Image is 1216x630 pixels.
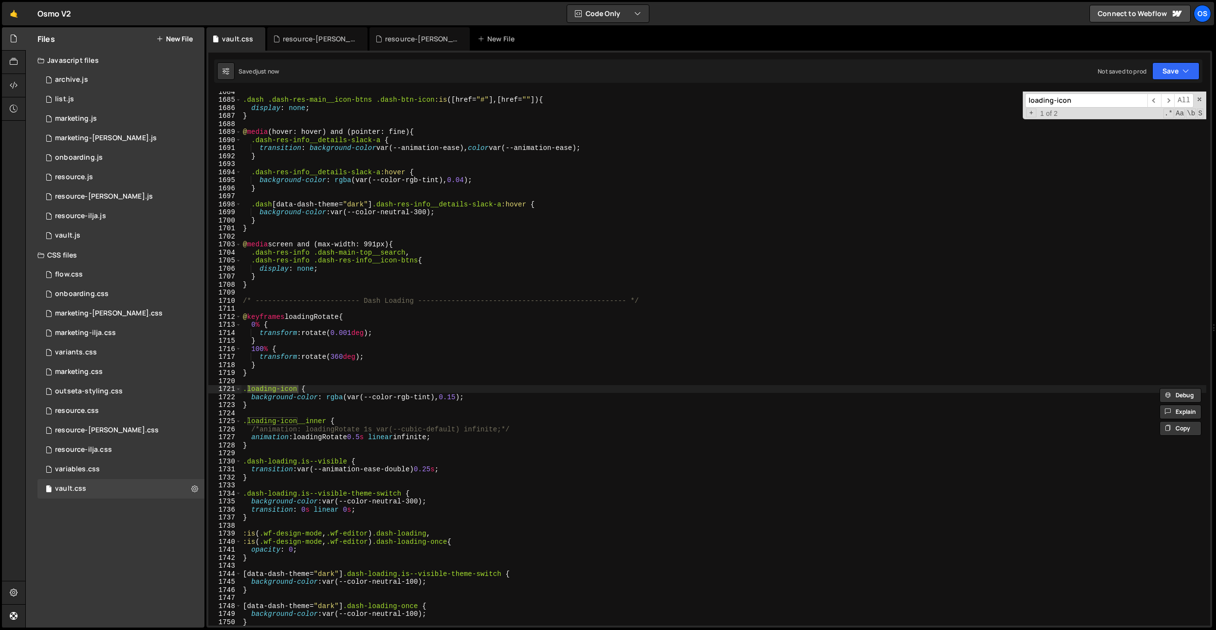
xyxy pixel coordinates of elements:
[208,208,241,217] div: 1699
[208,305,241,313] div: 1711
[208,249,241,257] div: 1704
[55,484,86,493] div: vault.css
[208,498,241,506] div: 1735
[37,304,204,323] div: 16596/46284.css
[208,538,241,546] div: 1740
[37,479,204,499] div: 16596/45153.css
[37,109,204,129] div: 16596/45422.js
[208,385,241,393] div: 1721
[208,409,241,418] div: 1724
[208,185,241,193] div: 1696
[37,362,204,382] div: 16596/45446.css
[208,417,241,426] div: 1725
[37,148,204,167] div: 16596/48092.js
[208,426,241,434] div: 1726
[208,297,241,305] div: 1710
[37,284,204,304] div: 16596/48093.css
[208,273,241,281] div: 1707
[1174,93,1194,108] span: Alt-Enter
[55,192,153,201] div: resource-[PERSON_NAME].js
[208,506,241,514] div: 1736
[208,168,241,177] div: 1694
[37,382,204,401] div: 16596/45156.css
[1160,405,1201,419] button: Explain
[208,610,241,618] div: 1749
[55,270,83,279] div: flow.css
[208,281,241,289] div: 1708
[208,313,241,321] div: 1712
[208,570,241,578] div: 1744
[55,114,97,123] div: marketing.js
[1025,93,1147,108] input: Search for
[1098,67,1146,75] div: Not saved to prod
[222,34,253,44] div: vault.css
[208,128,241,136] div: 1689
[208,474,241,482] div: 1732
[1036,110,1062,118] span: 1 of 2
[208,369,241,377] div: 1719
[37,323,204,343] div: 16596/47731.css
[208,217,241,225] div: 1700
[55,368,103,376] div: marketing.css
[208,361,241,370] div: 1718
[208,433,241,442] div: 1727
[478,34,518,44] div: New File
[1152,62,1199,80] button: Save
[26,245,204,265] div: CSS files
[1175,109,1185,118] span: CaseSensitive Search
[208,345,241,353] div: 1716
[37,343,204,362] div: 16596/45511.css
[208,257,241,265] div: 1705
[1163,109,1174,118] span: RegExp Search
[239,67,279,75] div: Saved
[208,578,241,586] div: 1745
[2,2,26,25] a: 🤙
[208,482,241,490] div: 1733
[37,401,204,421] div: 16596/46199.css
[55,387,123,396] div: outseta-styling.css
[208,562,241,570] div: 1743
[55,231,80,240] div: vault.js
[37,206,204,226] div: 16596/46195.js
[55,134,157,143] div: marketing-[PERSON_NAME].js
[208,241,241,249] div: 1703
[37,70,204,90] div: 16596/46210.js
[208,224,241,233] div: 1701
[26,51,204,70] div: Javascript files
[55,212,106,221] div: resource-ilja.js
[37,90,204,109] div: 16596/45151.js
[208,602,241,611] div: 1748
[55,95,74,104] div: list.js
[208,530,241,538] div: 1739
[37,421,204,440] div: 16596/46196.css
[208,104,241,112] div: 1686
[208,554,241,562] div: 1742
[1089,5,1191,22] a: Connect to Webflow
[208,618,241,627] div: 1750
[55,329,116,337] div: marketing-ilja.css
[37,460,204,479] div: 16596/45154.css
[37,265,204,284] div: 16596/47552.css
[208,514,241,522] div: 1737
[208,96,241,104] div: 1685
[37,440,204,460] div: 16596/46198.css
[208,586,241,594] div: 1746
[208,88,241,96] div: 1684
[567,5,649,22] button: Code Only
[37,8,71,19] div: Osmo V2
[55,309,163,318] div: marketing-[PERSON_NAME].css
[55,465,100,474] div: variables.css
[37,129,204,148] div: 16596/45424.js
[208,522,241,530] div: 1738
[1160,388,1201,403] button: Debug
[55,407,99,415] div: resource.css
[208,160,241,168] div: 1693
[55,173,93,182] div: resource.js
[55,348,97,357] div: variants.css
[1161,93,1175,108] span: ​
[208,490,241,498] div: 1734
[1194,5,1211,22] a: Os
[208,337,241,345] div: 1715
[283,34,356,44] div: resource-[PERSON_NAME].css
